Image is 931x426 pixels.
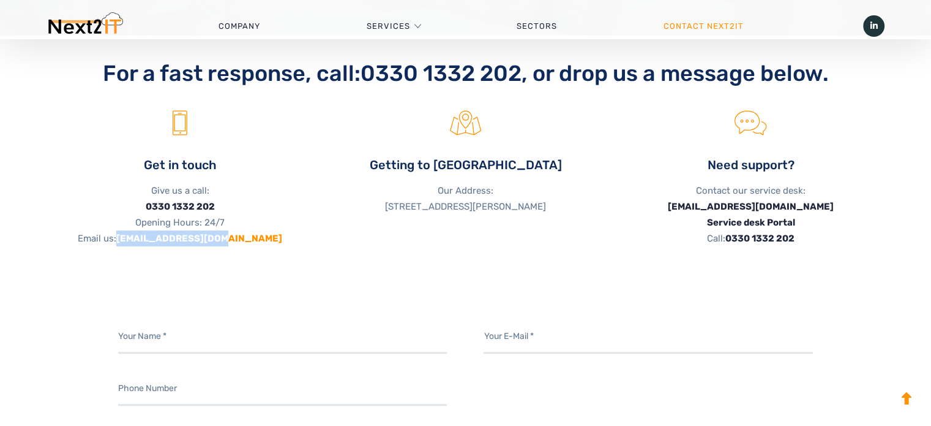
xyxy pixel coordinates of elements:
h2: For a fast response, call: , or drop us a message below. [47,60,884,86]
a: 0330 1332 202 [360,60,521,86]
a: [EMAIL_ADDRESS][DOMAIN_NAME] [668,201,834,212]
p: Give us a call: Opening Hours: 24/7 Email us: [47,183,313,246]
h4: Need support? [618,157,884,173]
a: Service desk Portal [707,217,795,228]
a: Services [366,8,409,45]
img: Next2IT [47,12,123,40]
h4: Get in touch [47,157,313,173]
a: Contact Next2IT [610,8,796,45]
input: Your E-Mail * [484,320,813,354]
a: [EMAIL_ADDRESS][DOMAIN_NAME] [116,233,282,244]
input: Phone Number [118,372,447,406]
a: Sectors [463,8,610,45]
p: Our Address: [STREET_ADDRESS][PERSON_NAME] [332,183,599,215]
a: 0330 1332 202 [146,201,215,212]
h4: Getting to [GEOGRAPHIC_DATA] [332,157,599,173]
a: 0330 1332 202 [725,233,795,244]
p: Contact our service desk: Call: [618,183,884,246]
a: Company [165,8,313,45]
input: Your Name * [118,320,447,354]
